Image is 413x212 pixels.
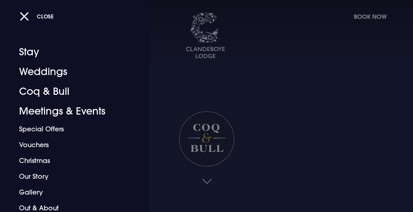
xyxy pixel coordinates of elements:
[19,121,122,137] a: Special Offers
[19,169,122,184] a: Our Story
[19,62,122,82] a: Weddings
[19,101,122,121] a: Meetings & Events
[37,13,54,20] span: Close
[19,82,122,101] a: Coq & Bull
[19,137,122,153] a: Vouchers
[19,42,122,62] a: Stay
[20,10,54,23] button: Close
[19,184,122,200] a: Gallery
[19,153,122,169] a: Christmas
